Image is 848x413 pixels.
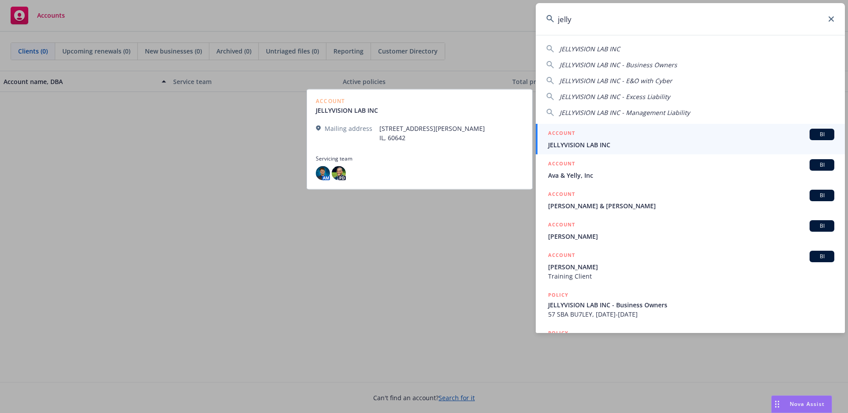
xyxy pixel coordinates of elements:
[560,76,672,85] span: JELLYVISION LAB INC - E&O with Cyber
[790,400,825,408] span: Nova Assist
[536,185,845,215] a: ACCOUNTBI[PERSON_NAME] & [PERSON_NAME]
[536,154,845,185] a: ACCOUNTBIAva & Yelly, Inc
[813,161,831,169] span: BI
[548,171,834,180] span: Ava & Yelly, Inc
[548,310,834,319] span: 57 SBA BU7LEY, [DATE]-[DATE]
[813,252,831,260] span: BI
[548,190,575,200] h5: ACCOUNT
[548,201,834,210] span: [PERSON_NAME] & [PERSON_NAME]
[548,159,575,170] h5: ACCOUNT
[548,272,834,281] span: Training Client
[548,140,834,149] span: JELLYVISION LAB INC
[772,396,783,413] div: Drag to move
[560,92,670,101] span: JELLYVISION LAB INC - Excess Liability
[548,220,575,231] h5: ACCOUNT
[536,215,845,246] a: ACCOUNTBI[PERSON_NAME]
[548,129,575,139] h5: ACCOUNT
[548,251,575,261] h5: ACCOUNT
[536,3,845,35] input: Search...
[560,108,690,117] span: JELLYVISION LAB INC - Management Liability
[813,191,831,199] span: BI
[548,329,568,337] h5: POLICY
[548,262,834,272] span: [PERSON_NAME]
[560,61,677,69] span: JELLYVISION LAB INC - Business Owners
[536,124,845,154] a: ACCOUNTBIJELLYVISION LAB INC
[548,291,568,299] h5: POLICY
[813,222,831,230] span: BI
[771,395,832,413] button: Nova Assist
[536,246,845,286] a: ACCOUNTBI[PERSON_NAME]Training Client
[548,232,834,241] span: [PERSON_NAME]
[813,130,831,138] span: BI
[536,286,845,324] a: POLICYJELLYVISION LAB INC - Business Owners57 SBA BU7LEY, [DATE]-[DATE]
[548,300,834,310] span: JELLYVISION LAB INC - Business Owners
[536,324,845,362] a: POLICY
[560,45,620,53] span: JELLYVISION LAB INC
